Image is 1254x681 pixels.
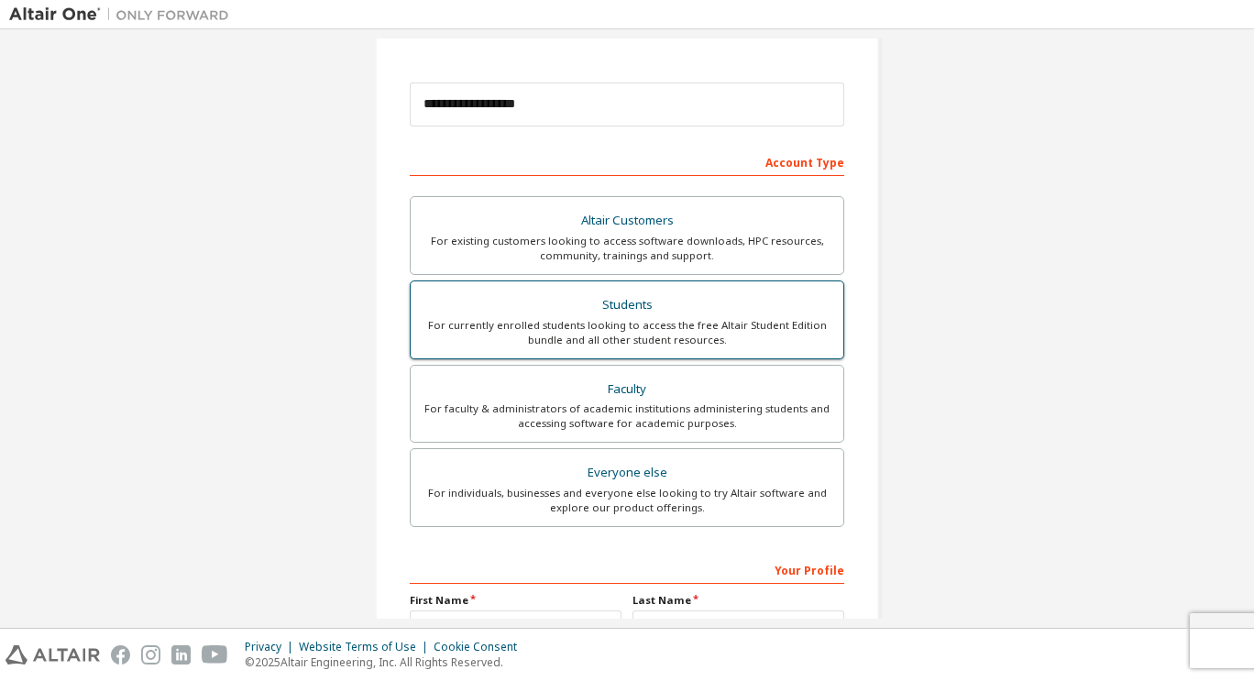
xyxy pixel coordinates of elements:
div: For individuals, businesses and everyone else looking to try Altair software and explore our prod... [422,486,832,515]
div: For existing customers looking to access software downloads, HPC resources, community, trainings ... [422,234,832,263]
div: Altair Customers [422,208,832,234]
div: Students [422,292,832,318]
img: youtube.svg [202,645,228,665]
p: © 2025 Altair Engineering, Inc. All Rights Reserved. [245,654,528,670]
img: linkedin.svg [171,645,191,665]
img: Altair One [9,5,238,24]
div: Faculty [422,377,832,402]
img: facebook.svg [111,645,130,665]
div: For currently enrolled students looking to access the free Altair Student Edition bundle and all ... [422,318,832,347]
div: Website Terms of Use [299,640,434,654]
label: Last Name [632,593,844,608]
div: Your Profile [410,555,844,584]
div: Privacy [245,640,299,654]
img: altair_logo.svg [5,645,100,665]
div: Cookie Consent [434,640,528,654]
div: For faculty & administrators of academic institutions administering students and accessing softwa... [422,401,832,431]
label: First Name [410,593,621,608]
div: Everyone else [422,460,832,486]
div: Account Type [410,147,844,176]
img: instagram.svg [141,645,160,665]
